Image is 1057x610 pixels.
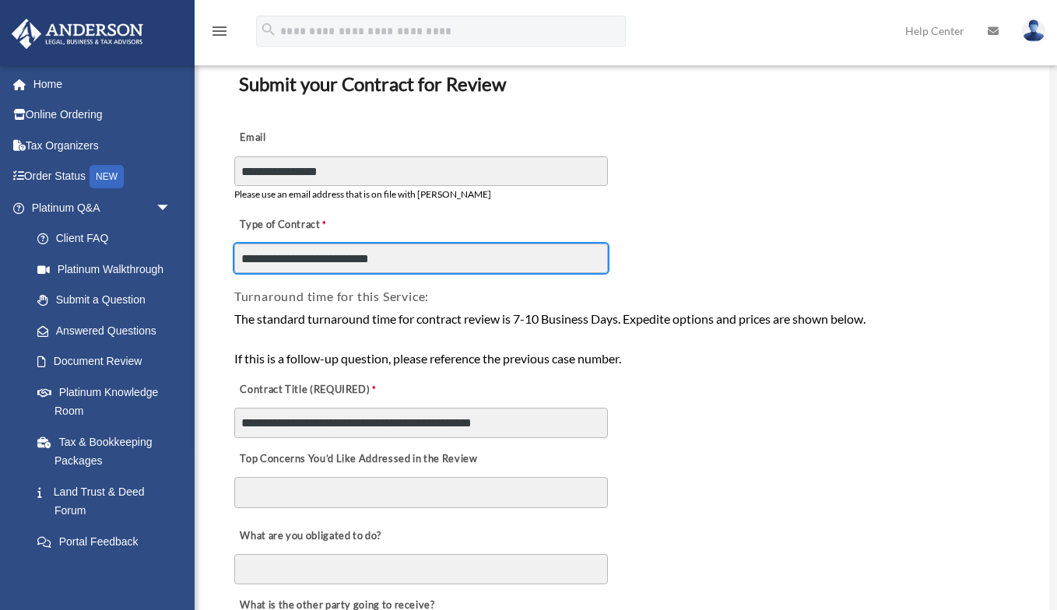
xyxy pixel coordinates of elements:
a: Platinum Q&Aarrow_drop_down [11,192,195,223]
a: Submit a Question [22,285,195,316]
a: Online Ordering [11,100,195,131]
a: Answered Questions [22,315,195,346]
i: menu [210,22,229,40]
img: User Pic [1022,19,1045,42]
a: Platinum Knowledge Room [22,377,195,426]
span: Turnaround time for this Service: [234,289,429,303]
a: Portal Feedback [22,526,195,557]
a: Digital Productsarrow_drop_down [11,557,195,588]
a: Client FAQ [22,223,195,254]
div: NEW [90,165,124,188]
span: arrow_drop_down [156,192,187,224]
i: search [260,21,277,38]
img: Anderson Advisors Platinum Portal [7,19,148,49]
a: Platinum Walkthrough [22,254,195,285]
a: Land Trust & Deed Forum [22,476,195,526]
label: What are you obligated to do? [234,525,390,547]
a: Document Review [22,346,187,377]
label: Top Concerns You’d Like Addressed in the Review [234,448,482,470]
a: Order StatusNEW [11,161,195,193]
div: The standard turnaround time for contract review is 7-10 Business Days. Expedite options and pric... [234,309,1014,369]
h3: Submit your Contract for Review [233,68,1016,100]
span: arrow_drop_down [156,557,187,589]
a: menu [210,27,229,40]
label: Type of Contract [234,215,390,237]
a: Tax & Bookkeeping Packages [22,426,195,476]
label: Email [234,128,390,149]
a: Tax Organizers [11,130,195,161]
label: Contract Title (REQUIRED) [234,379,390,401]
span: Please use an email address that is on file with [PERSON_NAME] [234,188,491,200]
a: Home [11,68,195,100]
